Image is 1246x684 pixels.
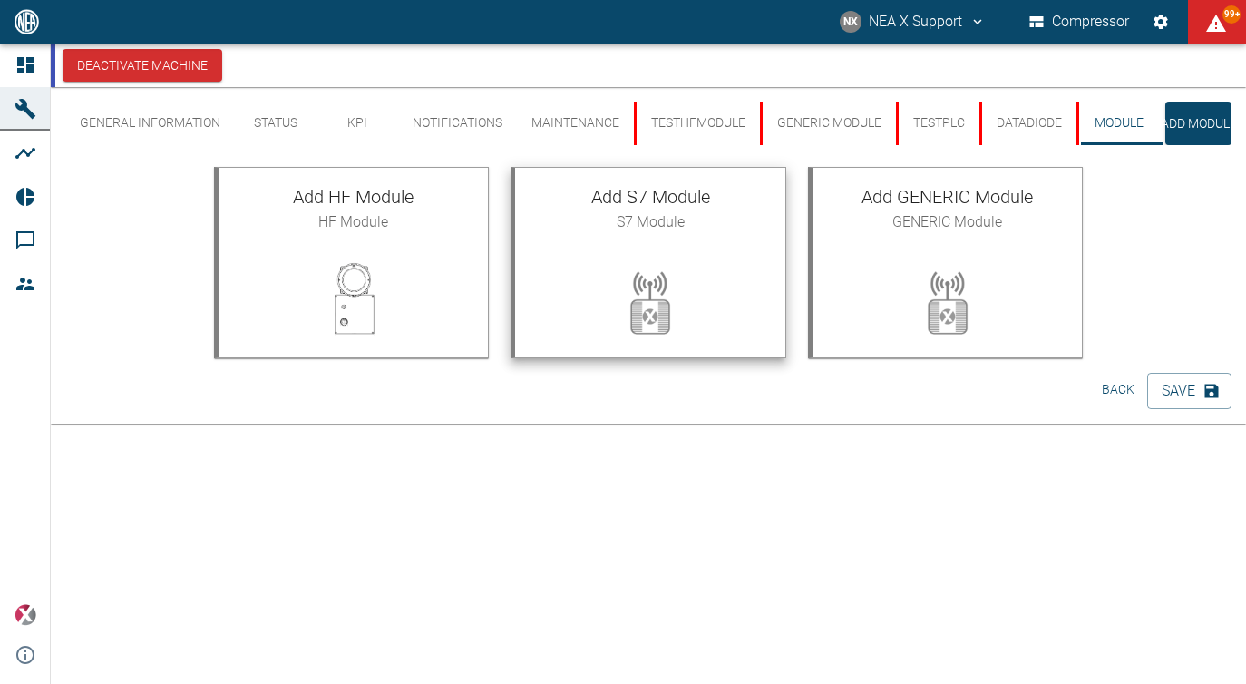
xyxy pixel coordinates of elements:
img: Xplore Logo [15,604,36,626]
img: logo [13,9,41,34]
span: Add HF Module [233,182,474,211]
span: Add S7 Module [530,182,771,211]
img: module [919,262,977,335]
button: DataDiode [979,102,1076,145]
button: General Information [65,102,235,145]
button: generic module [760,102,896,145]
span: Add GENERIC Module [827,182,1068,211]
button: Settings [1144,5,1177,38]
div: NX [840,11,861,33]
span: S7 Module [530,211,771,233]
img: module [332,262,375,336]
span: GENERIC Module [827,211,1068,233]
button: Deactivate Machine [63,49,222,83]
button: Notifications [398,102,517,145]
button: Module [1076,102,1158,145]
button: support@neaxplore.com [837,5,988,38]
button: Maintenance [517,102,634,145]
span: HF Module [233,211,474,233]
button: TestPlc [896,102,979,145]
button: Save [1147,373,1231,409]
img: module [621,262,679,335]
button: Back [1089,373,1147,406]
button: Compressor [1026,5,1134,38]
button: Status [235,102,316,145]
button: KPI [316,102,398,145]
button: Add Module [1165,102,1231,145]
button: TestHfModule [634,102,760,145]
span: 99+ [1222,5,1241,24]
